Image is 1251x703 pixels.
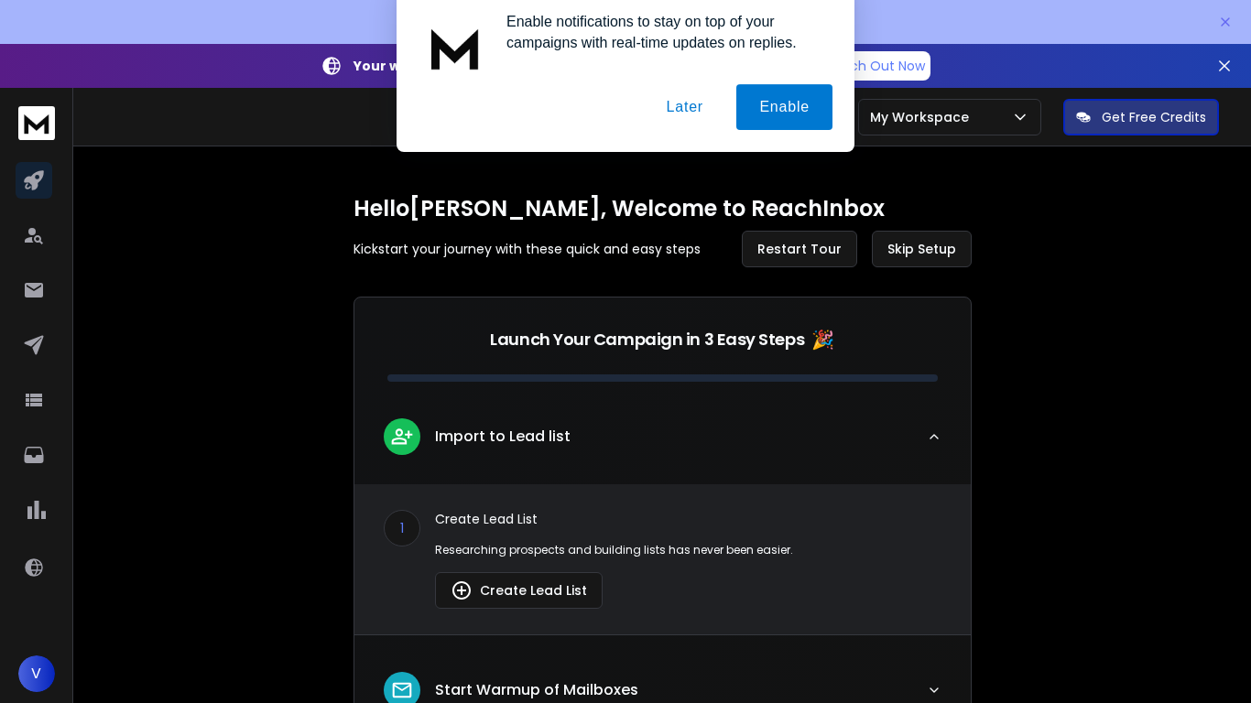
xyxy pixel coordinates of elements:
span: 🎉 [811,327,834,352]
p: Launch Your Campaign in 3 Easy Steps [490,327,804,352]
button: Later [643,95,725,141]
button: leadImport to Lead list [354,404,971,484]
button: V [18,655,55,692]
div: Enable notifications to stay on top of your campaigns with real-time updates on replies. [492,22,832,64]
button: Restart Tour [742,231,857,267]
img: lead [390,425,414,448]
img: lead [451,579,473,601]
button: Enable [736,95,832,141]
p: Import to Lead list [435,426,571,448]
div: 1 [384,510,420,546]
p: Kickstart your journey with these quick and easy steps [354,240,701,258]
img: lead [390,678,414,702]
h1: Hello [PERSON_NAME] , Welcome to ReachInbox [354,194,972,223]
button: Skip Setup [872,231,972,267]
p: Create Lead List [435,510,941,528]
img: notification icon [419,22,492,95]
button: Create Lead List [435,572,603,609]
div: leadImport to Lead list [354,484,971,634]
p: Start Warmup of Mailboxes [435,679,638,701]
span: Skip Setup [887,240,956,258]
p: Researching prospects and building lists has never been easier. [435,543,941,557]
